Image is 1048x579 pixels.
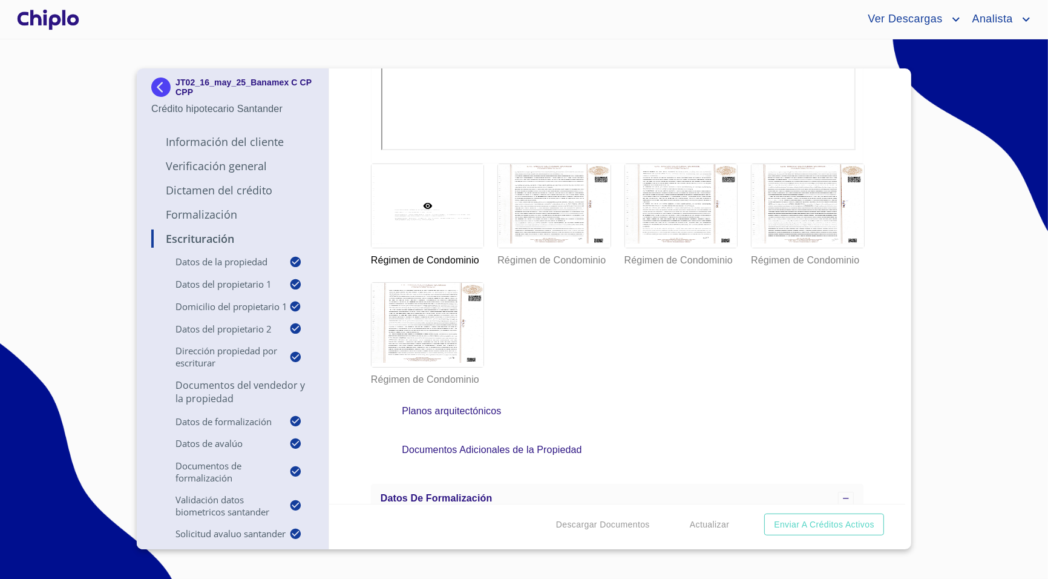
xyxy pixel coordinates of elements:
[151,379,314,405] p: Documentos del vendedor y la propiedad
[371,368,483,387] p: Régimen de Condominio
[151,78,314,102] div: JT02_16_may_25_Banamex C CP CPP
[151,460,289,484] p: Documentos de Formalización
[751,248,863,268] p: Régimen de Condominio
[774,517,874,532] span: Enviar a Créditos Activos
[151,231,314,246] p: Escrituración
[151,78,175,97] img: Docupass spot blue
[963,10,1033,29] button: account of current user
[498,164,610,248] img: Régimen de Condominio
[381,493,493,503] span: Datos de Formalización
[402,443,832,457] p: Documentos Adicionales de la Propiedad
[556,517,650,532] span: Descargar Documentos
[151,159,314,173] p: Verificación General
[752,164,863,248] img: Régimen de Condominio
[151,278,289,290] p: Datos del propietario 1
[859,10,948,29] span: Ver Descargas
[371,248,483,268] p: Régimen de Condominio
[151,207,314,222] p: Formalización
[151,183,314,197] p: Dictamen del Crédito
[497,248,609,268] p: Régimen de Condominio
[151,345,289,369] p: Dirección Propiedad por Escriturar
[963,10,1019,29] span: Analista
[151,528,289,540] p: Solicitud Avaluo Santander
[151,415,289,428] p: Datos de Formalización
[151,102,314,116] p: Crédito hipotecario Santander
[690,517,729,532] span: Actualizar
[151,300,289,313] p: Domicilio del Propietario 1
[685,514,734,536] button: Actualizar
[859,10,963,29] button: account of current user
[402,404,832,419] p: Planos arquitectónicos
[151,256,289,268] p: Datos de la propiedad
[372,283,483,367] img: Régimen de Condominio
[175,78,314,97] p: JT02_16_may_25_Banamex C CP CPP
[625,164,737,248] img: Régimen de Condominio
[371,484,863,513] div: Datos de Formalización
[151,494,289,518] p: Validación Datos Biometricos Santander
[551,514,655,536] button: Descargar Documentos
[764,514,884,536] button: Enviar a Créditos Activos
[151,323,289,335] p: Datos del propietario 2
[151,437,289,449] p: Datos de Avalúo
[151,134,314,149] p: Información del Cliente
[624,248,736,268] p: Régimen de Condominio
